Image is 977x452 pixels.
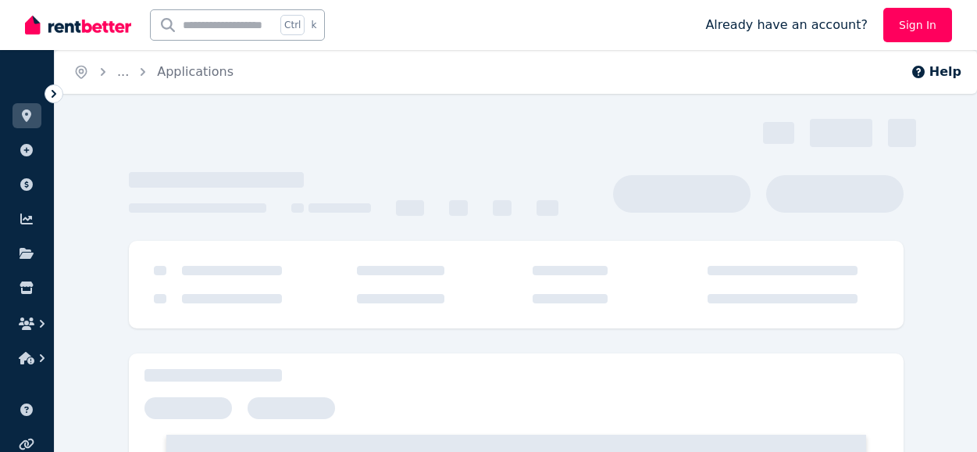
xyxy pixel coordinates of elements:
[280,15,305,35] span: Ctrl
[55,50,252,94] nav: Breadcrumb
[883,8,952,42] a: Sign In
[117,64,129,79] span: ...
[25,13,131,37] img: RentBetter
[311,19,316,31] span: k
[705,16,868,34] span: Already have an account?
[157,64,234,79] a: Applications
[911,63,961,81] button: Help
